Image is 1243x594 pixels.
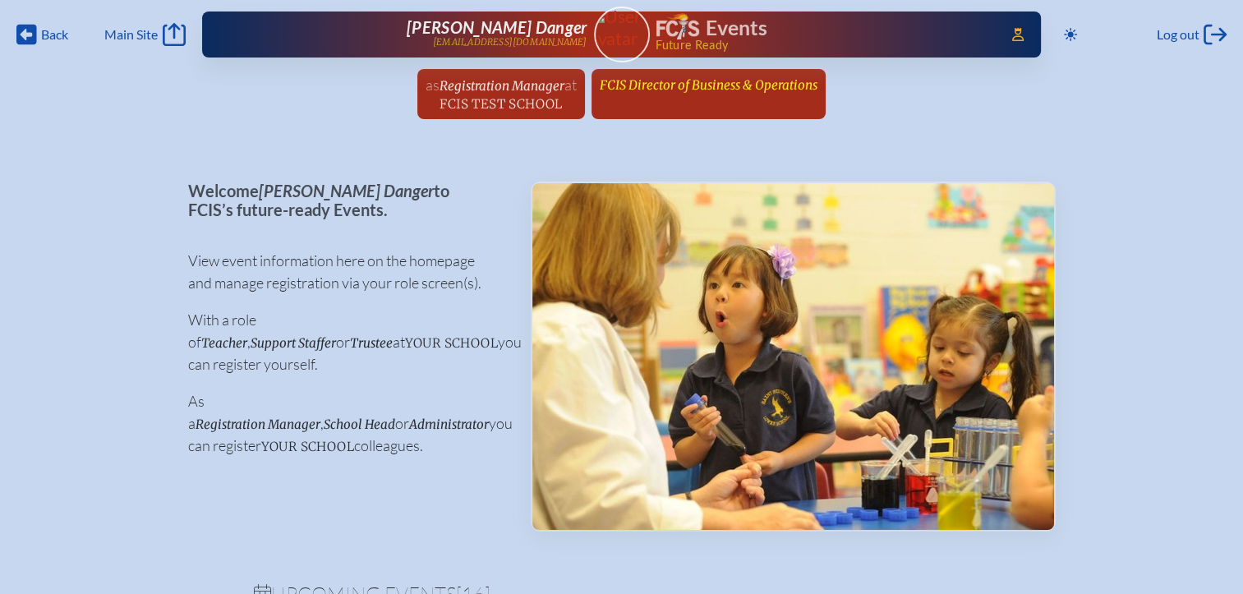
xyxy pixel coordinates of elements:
[564,76,577,94] span: at
[587,6,656,49] img: User Avatar
[409,417,489,432] span: Administrator
[201,335,247,351] span: Teacher
[196,417,320,432] span: Registration Manager
[104,26,158,43] span: Main Site
[104,23,185,46] a: Main Site
[259,181,434,200] span: [PERSON_NAME] Danger
[261,439,354,454] span: your school
[188,309,504,375] p: With a role of , or at you can register yourself.
[407,17,587,37] span: [PERSON_NAME] Danger
[324,417,395,432] span: School Head
[41,26,68,43] span: Back
[440,78,564,94] span: Registration Manager
[433,37,587,48] p: [EMAIL_ADDRESS][DOMAIN_NAME]
[440,96,562,112] span: FCIS Test School
[594,7,650,62] a: User Avatar
[405,335,498,351] span: your school
[350,335,393,351] span: Trustee
[656,13,989,51] div: FCIS Events — Future ready
[532,183,1054,530] img: Events
[600,77,817,93] span: FCIS Director of Business & Operations
[655,39,988,51] span: Future Ready
[188,390,504,457] p: As a , or you can register colleagues.
[255,18,587,51] a: [PERSON_NAME] Danger[EMAIL_ADDRESS][DOMAIN_NAME]
[188,182,504,219] p: Welcome to FCIS’s future-ready Events.
[593,69,824,100] a: FCIS Director of Business & Operations
[188,250,504,294] p: View event information here on the homepage and manage registration via your role screen(s).
[1157,26,1199,43] span: Log out
[426,76,440,94] span: as
[251,335,336,351] span: Support Staffer
[419,69,583,119] a: asRegistration ManageratFCIS Test School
